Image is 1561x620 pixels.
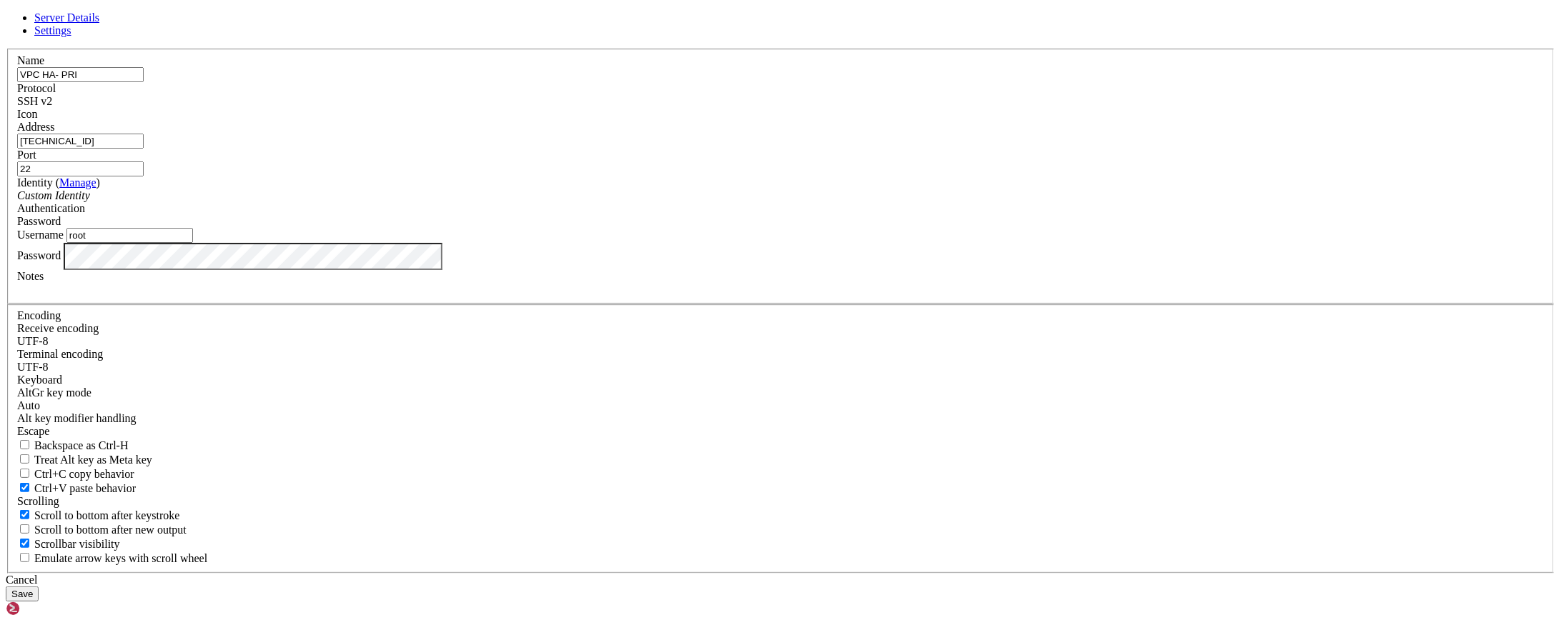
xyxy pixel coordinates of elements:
[6,41,1374,54] x-row: * Management: [URL][DOMAIN_NAME]
[6,350,1374,362] x-row: Last login: [DATE] from [TECHNICAL_ID]
[6,54,1374,66] x-row: * Support: [URL][DOMAIN_NAME]
[20,510,29,519] input: Scroll to bottom after keystroke
[20,483,29,492] input: Ctrl+V paste behavior
[17,374,62,386] label: Keyboard
[6,291,1374,303] x-row: Learn more about enabling ESM Apps service at [URL][DOMAIN_NAME]
[6,160,1374,172] x-row: Users logged in: 0
[59,176,96,189] a: Manage
[6,219,1374,231] x-row: Expanded Security Maintenance for Applications is not enabled.
[6,184,1374,196] x-row: IPv6 address for eth0: [TECHNICAL_ID]
[17,189,90,201] i: Custom Identity
[17,335,49,347] span: UTF-8
[17,161,144,176] input: Port Number
[6,339,1374,351] x-row: *** System restart required ***
[6,149,1374,161] x-row: Processes: 285
[34,552,207,564] span: Emulate arrow keys with scroll wheel
[6,160,1374,172] x-row: * Strictly confined Kubernetes makes edge and IoT secure. Learn how MicroK8s
[6,172,1374,184] x-row: just raised the bar for easy, resilient and secure K8s cluster deployment.
[20,454,29,464] input: Treat Alt key as Meta key
[6,6,1374,18] x-row: Welcome to Ubuntu 24.04.2 LTS (GNU/Linux 6.8.0-40-generic x86_64)
[17,439,129,451] label: If true, the backspace should send BS ('\x08', aka ^H). Otherwise the backspace key should send '...
[17,454,152,466] label: Whether the Alt key acts as a Meta key or as a distinct Alt key.
[6,113,1374,125] x-row: Usage of /: 14.1% of 478.93GB
[17,189,1544,202] div: Custom Identity
[17,468,134,480] label: Ctrl-C copies if true, send ^C to host if false. Ctrl-Shift-C sends ^C to host if true, copies if...
[34,482,136,494] span: Ctrl+V paste behavior
[20,440,29,449] input: Backspace as Ctrl-H
[34,524,187,536] span: Scroll to bottom after new output
[17,524,187,536] label: Scroll to bottom after new output.
[6,601,88,616] img: Shellngn
[102,350,108,362] div: (16, 29)
[6,279,1374,291] x-row: 1 additional security update can be applied with ESM Apps.
[6,255,1374,267] x-row: 2 of these updates are standard security updates.
[6,29,1374,41] x-row: * Documentation: [URL][DOMAIN_NAME]
[6,6,1374,18] x-row: Welcome to Ubuntu 24.04.1 LTS (GNU/Linux 6.8.0-60-generic x86_64)
[17,95,52,107] span: SSH v2
[17,399,40,411] span: Auto
[17,54,44,66] label: Name
[20,539,29,548] input: Scrollbar visibility
[56,176,100,189] span: ( )
[6,113,1374,125] x-row: Usage of /: 8.1% of 1.54TB Users logged in: 0
[120,362,126,374] div: (19, 30)
[34,439,129,451] span: Backspace as Ctrl-H
[17,121,54,133] label: Address
[17,215,1544,228] div: Password
[17,202,85,214] label: Authentication
[20,469,29,478] input: Ctrl+C copy behavior
[34,509,180,521] span: Scroll to bottom after keystroke
[6,124,1374,136] x-row: Memory usage: 17% IPv4 address for eth0: [TECHNICAL_ID]
[17,538,120,550] label: The vertical scrollbar mode.
[17,425,1544,438] div: Escape
[34,468,134,480] span: Ctrl+C copy behavior
[6,574,1555,586] div: Cancel
[17,552,207,564] label: When using the alternative screen buffer, and DECCKM (Application Cursor Keys) is active, mouse w...
[6,101,1374,113] x-row: System load: 4.16
[17,229,64,241] label: Username
[17,509,180,521] label: Whether to scroll to the bottom on any keystroke.
[20,524,29,534] input: Scroll to bottom after new output
[6,196,1374,208] x-row: [URL][DOMAIN_NAME]
[6,362,1374,374] x-row: root@vps2926751:~#
[17,425,49,437] span: Escape
[17,270,44,282] label: Notes
[17,335,1544,348] div: UTF-8
[17,322,99,334] label: Set the expected encoding for data received from the host. If the encodings do not match, visual ...
[6,77,1374,89] x-row: System information as of [DATE]
[6,244,1374,256] x-row: 62 updates can be applied immediately.
[17,67,144,82] input: Server Name
[20,553,29,562] input: Emulate arrow keys with scroll wheel
[17,134,144,149] input: Host Name or IP
[17,495,59,507] label: Scrolling
[17,361,1544,374] div: UTF-8
[6,303,1374,315] x-row: See [URL][DOMAIN_NAME] or run: sudo pro status
[17,108,37,120] label: Icon
[17,482,136,494] label: Ctrl+V pastes if true, sends ^V to host if false. Ctrl+Shift+V sends ^V to host if true, pastes i...
[6,136,1374,149] x-row: Swap usage: 0%
[6,244,1374,256] x-row: 169 updates can be applied immediately.
[6,339,1374,351] x-row: Last login: [DATE] from [TECHNICAL_ID]
[34,24,71,36] a: Settings
[6,326,1374,339] x-row: *** System restart required ***
[17,176,100,189] label: Identity
[6,291,1374,303] x-row: Enable ESM Apps to receive additional future security updates.
[17,149,36,161] label: Port
[17,399,1544,412] div: Auto
[17,348,103,360] label: The default terminal encoding. ISO-2022 enables character map translations (like graphics maps). ...
[17,95,1544,108] div: SSH v2
[17,249,61,261] label: Password
[34,11,99,24] a: Server Details
[6,172,1374,184] x-row: IPv4 address for eth0: [TECHNICAL_ID]
[6,586,39,601] button: Save
[34,538,120,550] span: Scrollbar visibility
[6,267,1374,279] x-row: To see these additional updates run: apt list --upgradable
[34,454,152,466] span: Treat Alt key as Meta key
